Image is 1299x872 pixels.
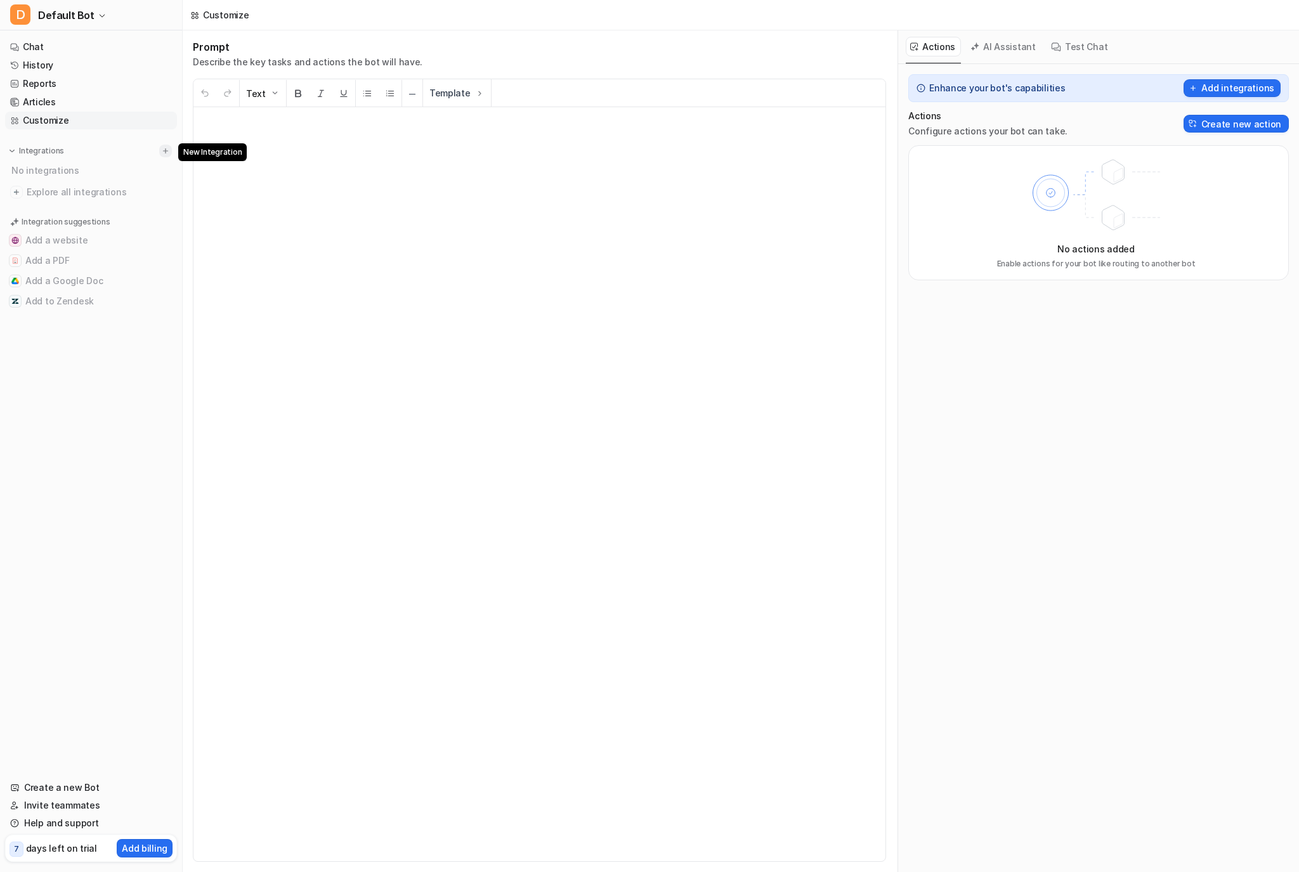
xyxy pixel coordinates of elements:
img: Italic [316,88,326,98]
a: Invite teammates [5,797,177,814]
p: Actions [908,110,1067,122]
img: explore all integrations [10,186,23,198]
span: New Integration [178,143,247,161]
button: Actions [906,37,961,56]
button: Undo [193,80,216,107]
button: AI Assistant [966,37,1041,56]
button: Ordered List [379,80,401,107]
img: Dropdown Down Arrow [270,88,280,98]
p: Configure actions your bot can take. [908,125,1067,138]
p: 7 [14,843,19,855]
img: Add a PDF [11,257,19,264]
p: Add billing [122,842,167,855]
p: No actions added [1057,242,1135,256]
a: Reports [5,75,177,93]
a: Articles [5,93,177,111]
div: No integrations [8,160,177,181]
img: expand menu [8,146,16,155]
button: Template [423,79,491,107]
button: Add a websiteAdd a website [5,230,177,251]
p: Integration suggestions [22,216,110,228]
img: Undo [200,88,210,98]
img: Add to Zendesk [11,297,19,305]
button: Add a PDFAdd a PDF [5,251,177,271]
img: Add a Google Doc [11,277,19,285]
img: Ordered List [385,88,395,98]
img: Template [474,88,485,98]
button: Add a Google DocAdd a Google Doc [5,271,177,291]
img: Add a website [11,237,19,244]
p: Integrations [19,146,64,156]
button: Integrations [5,145,68,157]
button: Bold [287,80,310,107]
img: Bold [293,88,303,98]
button: Test Chat [1047,37,1113,56]
button: Add integrations [1184,79,1281,97]
img: Unordered List [362,88,372,98]
a: Chat [5,38,177,56]
img: Create action [1189,119,1198,128]
p: Enable actions for your bot like routing to another bot [997,258,1196,270]
img: Redo [223,88,233,98]
button: Create new action [1184,115,1289,133]
img: menu_add.svg [161,146,170,155]
a: Create a new Bot [5,779,177,797]
p: Enhance your bot's capabilities [929,82,1065,94]
button: Unordered List [356,80,379,107]
button: Redo [216,80,239,107]
button: Underline [332,80,355,107]
a: History [5,56,177,74]
a: Help and support [5,814,177,832]
h1: Prompt [193,41,422,53]
p: days left on trial [26,842,97,855]
span: Explore all integrations [27,182,172,202]
button: Add billing [117,839,173,857]
button: Italic [310,80,332,107]
div: Customize [203,8,249,22]
span: Default Bot [38,6,95,24]
img: Underline [339,88,349,98]
button: Add to ZendeskAdd to Zendesk [5,291,177,311]
button: ─ [402,80,422,107]
button: Text [240,80,286,107]
p: Describe the key tasks and actions the bot will have. [193,56,422,68]
span: D [10,4,30,25]
a: Explore all integrations [5,183,177,201]
a: Customize [5,112,177,129]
